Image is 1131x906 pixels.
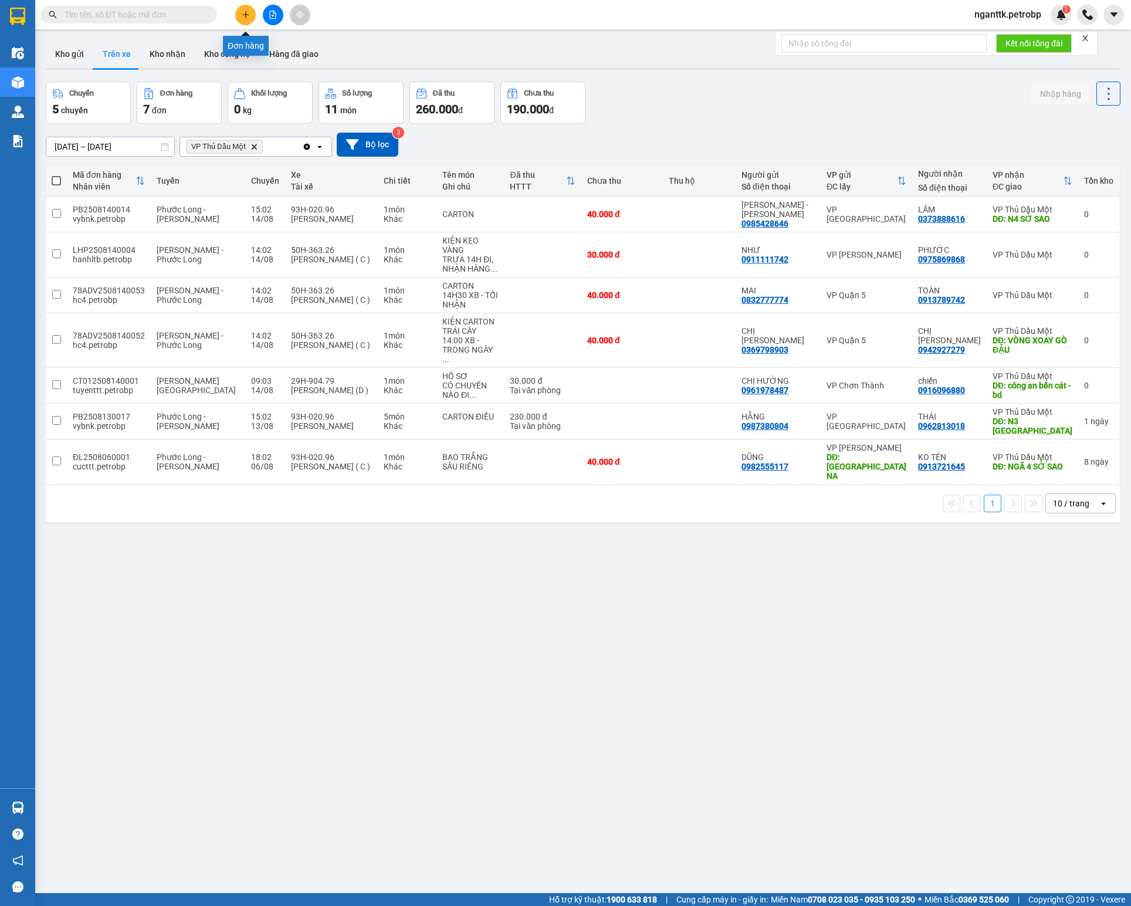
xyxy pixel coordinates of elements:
div: NHƯ [741,245,815,255]
div: 1 món [384,452,431,462]
div: ĐL2508060001 [73,452,145,462]
span: [PERSON_NAME][GEOGRAPHIC_DATA] [157,376,236,395]
div: 0942927279 [918,345,965,354]
div: CÚC [100,38,180,52]
div: VP Thủ Dầu Một [993,250,1072,259]
div: VP Thủ Dầu Một [993,326,1072,336]
div: Khác [384,421,431,431]
div: Tại văn phòng [510,386,575,395]
input: Tìm tên, số ĐT hoặc mã đơn [65,8,203,21]
div: Thu hộ [669,176,729,185]
span: 7 [143,102,150,116]
div: CHỊ QUỲNH [918,326,981,345]
div: DĐ: công an bến cát - bd [993,381,1072,400]
th: Toggle SortBy [821,165,912,197]
div: Xe [291,170,372,180]
div: 230.000 đ [510,412,575,421]
img: phone-icon [1082,9,1093,20]
div: Chi tiết [384,176,431,185]
div: Đơn hàng [160,89,192,97]
div: 0832777774 [741,295,788,305]
div: Khác [384,255,431,264]
span: search [49,11,57,19]
div: 0373888616 [918,214,965,224]
div: KIỆN KEO VÀNG [442,236,498,255]
div: 0961978487 [741,386,788,395]
span: Phước Long - [PERSON_NAME] [157,412,219,431]
div: CARTON [442,281,498,290]
span: [PERSON_NAME] - Phước Long [157,331,224,350]
div: [PERSON_NAME] ( C ) [291,340,372,350]
div: 78ADV2508140052 [73,331,145,340]
div: 93H-020.96 [291,452,372,462]
div: Chuyến [69,89,94,97]
div: HỒ SƠ [442,371,498,381]
button: Chưa thu190.000đ [500,82,585,124]
span: VP Thủ Dầu Một [191,142,246,151]
div: hc4.petrobp [73,340,145,350]
img: warehouse-icon [12,47,24,59]
div: hanhltb.petrobp [73,255,145,264]
div: KO TÊN [918,452,981,462]
div: Đã thu [510,170,565,180]
span: notification [12,855,23,866]
div: 14H30 XB - TỐI NHẬN [442,290,498,309]
div: VP Chơn Thành [827,381,906,390]
svg: open [315,142,324,151]
div: VP Thủ Dầu Một [993,290,1072,300]
span: file-add [269,11,277,19]
strong: 0708 023 035 - 0935 103 250 [808,895,915,904]
span: ⚪️ [918,897,922,902]
div: 29H-904.79 [291,376,372,386]
div: HTTT [510,182,565,191]
div: Khác [384,295,431,305]
svg: Clear all [302,142,311,151]
span: [PERSON_NAME] - Phước Long [157,286,224,305]
span: Gửi: [10,11,28,23]
div: 8 [1084,457,1113,466]
span: message [12,881,23,893]
div: 14:00 XB - TRONG NGÀY NHẬN HÀNG [442,336,498,364]
button: Kho nhận [140,40,195,68]
div: VP [PERSON_NAME] [827,250,906,259]
span: aim [296,11,304,19]
button: Khối lượng0kg [228,82,313,124]
div: VP [GEOGRAPHIC_DATA] [827,205,906,224]
div: 30.000 đ [510,376,575,386]
div: 50H-363.26 [291,245,372,255]
div: 0982555117 [741,462,788,471]
img: warehouse-icon [12,802,24,814]
button: aim [290,5,310,25]
div: [PERSON_NAME] [291,421,372,431]
div: 40.000 đ [587,209,658,219]
div: 1 món [384,205,431,214]
span: đ [458,106,463,115]
div: 06/08 [251,462,279,471]
div: Số điện thoại [741,182,815,191]
div: 0 [1084,336,1113,345]
button: 1 [984,495,1001,512]
div: 40.000 đ [587,457,658,466]
div: 1 món [384,376,431,386]
div: CHỊ HÀ [741,326,815,345]
div: tuyenttt.petrobp [73,386,145,395]
div: hc4.petrobp [73,295,145,305]
div: ĐC giao [993,182,1063,191]
div: 10 / trang [1053,498,1089,509]
img: icon-new-feature [1056,9,1066,20]
div: vybnk.petrobp [73,421,145,431]
span: Miền Bắc [925,893,1009,906]
span: đ [549,106,554,115]
button: Hàng đã giao [260,40,328,68]
div: HẰNG [10,38,92,52]
div: DĐ: NGÃ 4 SỞ SAO [993,462,1072,471]
div: DĐ: N4 SỞ SAO [993,214,1072,224]
div: CHỊ HƯỜNG [741,376,815,386]
sup: 1 [1062,5,1071,13]
span: ngày [1091,457,1109,466]
div: 1 món [384,245,431,255]
div: MAI [741,286,815,295]
button: Nhập hàng [1031,83,1091,104]
div: [PERSON_NAME] ( C ) [291,295,372,305]
div: Tuyến [157,176,239,185]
